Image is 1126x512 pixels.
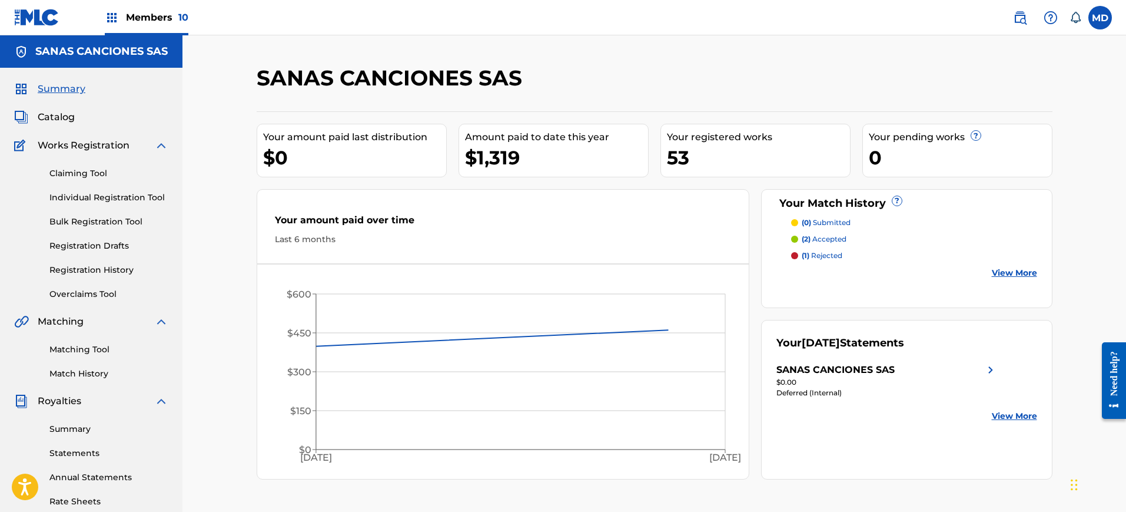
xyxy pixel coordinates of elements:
h2: SANAS CANCIONES SAS [257,65,528,91]
img: Royalties [14,394,28,408]
div: 53 [667,144,850,171]
h5: SANAS CANCIONES SAS [35,45,168,58]
a: Matching Tool [49,343,168,356]
div: $0.00 [776,377,998,388]
span: Summary [38,82,85,96]
img: help [1044,11,1058,25]
tspan: $300 [287,366,311,378]
a: Overclaims Tool [49,288,168,300]
span: 10 [178,12,188,23]
tspan: $450 [287,328,311,339]
div: Your pending works [869,130,1052,144]
img: Catalog [14,110,28,124]
div: Your amount paid last distribution [263,130,446,144]
a: Claiming Tool [49,167,168,180]
span: Works Registration [38,138,129,153]
div: Amount paid to date this year [465,130,648,144]
a: Bulk Registration Tool [49,216,168,228]
img: right chevron icon [984,363,998,377]
a: Public Search [1008,6,1032,29]
tspan: [DATE] [300,452,331,464]
div: $0 [263,144,446,171]
a: (0) submitted [791,217,1037,228]
span: Catalog [38,110,75,124]
a: SummarySummary [14,82,85,96]
a: View More [992,267,1037,279]
span: ? [971,131,981,140]
div: Deferred (Internal) [776,388,998,398]
img: expand [154,315,168,329]
a: SANAS CANCIONES SASright chevron icon$0.00Deferred (Internal) [776,363,998,398]
span: (0) [802,218,811,227]
tspan: $150 [290,405,311,417]
a: Individual Registration Tool [49,191,168,204]
img: expand [154,394,168,408]
div: SANAS CANCIONES SAS [776,363,895,377]
a: Statements [49,447,168,460]
div: $1,319 [465,144,648,171]
div: Help [1039,6,1062,29]
a: Registration History [49,264,168,276]
div: Your Statements [776,335,904,351]
iframe: Resource Center [1093,333,1126,428]
tspan: $600 [286,289,311,300]
div: Your amount paid over time [275,213,732,233]
a: Rate Sheets [49,496,168,508]
a: Match History [49,368,168,380]
a: (2) accepted [791,234,1037,245]
span: (1) [802,251,809,260]
iframe: Chat Widget [1067,455,1126,512]
div: Arrastrar [1071,467,1078,503]
a: Summary [49,423,168,435]
span: [DATE] [802,336,840,349]
p: accepted [802,234,846,245]
div: Last 6 months [275,233,732,246]
div: Your registered works [667,130,850,144]
tspan: [DATE] [709,452,741,464]
tspan: $0 [298,444,311,455]
div: 0 [869,144,1052,171]
img: Works Registration [14,138,29,153]
p: rejected [802,250,842,261]
img: MLC Logo [14,9,59,26]
img: Summary [14,82,28,96]
span: Royalties [38,394,81,408]
img: Accounts [14,45,28,59]
img: Matching [14,315,29,329]
a: CatalogCatalog [14,110,75,124]
img: search [1013,11,1027,25]
div: User Menu [1088,6,1112,29]
img: Top Rightsholders [105,11,119,25]
span: Members [126,11,188,24]
p: submitted [802,217,851,228]
span: (2) [802,234,811,243]
div: Widget de chat [1067,455,1126,512]
span: ? [892,196,902,206]
div: Notifications [1069,12,1081,24]
span: Matching [38,315,84,329]
a: Annual Statements [49,471,168,484]
a: View More [992,410,1037,422]
div: Your Match History [776,196,1037,212]
a: Registration Drafts [49,240,168,252]
img: expand [154,138,168,153]
a: (1) rejected [791,250,1037,261]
